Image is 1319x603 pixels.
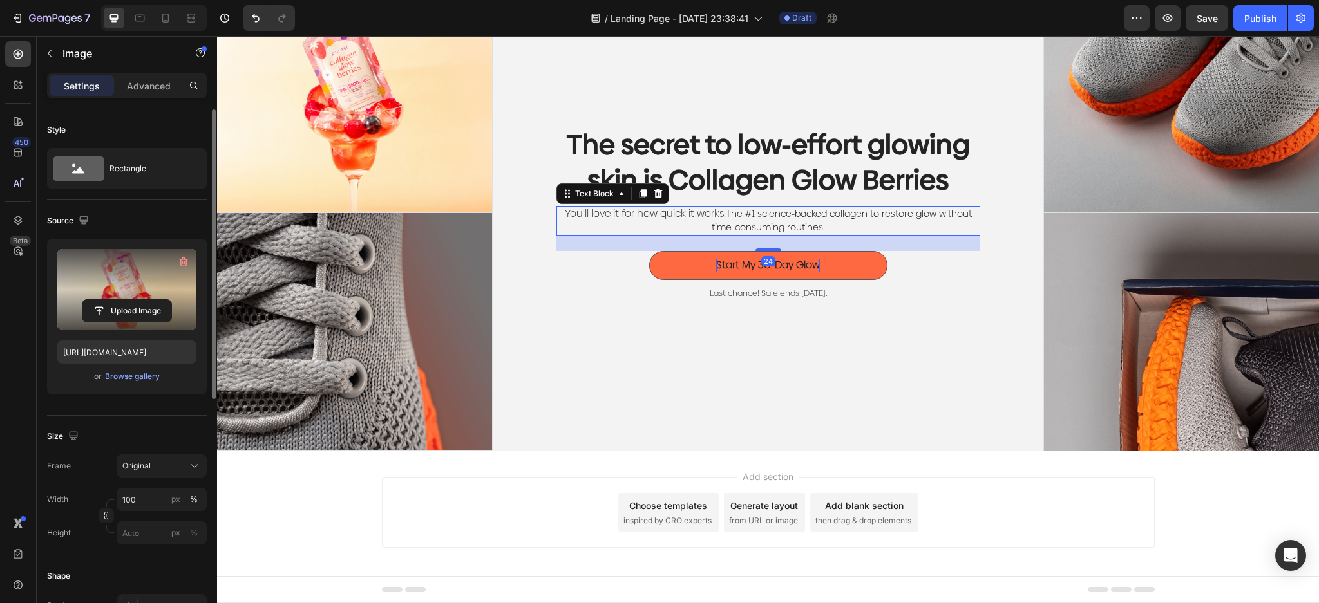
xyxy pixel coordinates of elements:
[827,177,1102,415] img: gempages_432750572815254551-4a7e422d-6fd7-42af-831d-f258ffbf2d2b.png
[339,89,763,162] h2: Rich Text Editor. Editing area: main
[171,494,180,505] div: px
[127,79,171,93] p: Advanced
[339,170,763,199] div: Rich Text Editor. Editing area: main
[499,223,603,236] p: Start My 30-Day Glow
[82,299,172,322] button: Upload Image
[513,463,581,476] div: Generate layout
[605,12,608,25] span: /
[792,12,811,24] span: Draft
[47,460,71,472] label: Frame
[47,570,70,582] div: Shape
[117,454,207,478] button: Original
[341,91,762,161] p: The secret to low-effort glowing skin is Collagen Glow Berries
[94,369,102,384] span: or
[104,370,160,383] button: Browse gallery
[1275,540,1306,571] div: Open Intercom Messenger
[356,152,399,163] div: Text Block
[47,212,91,230] div: Source
[122,460,151,472] span: Original
[1233,5,1287,31] button: Publish
[512,479,581,490] span: from URL or image
[64,79,100,93] p: Settings
[84,10,90,26] p: 7
[495,171,755,198] span: The #1 science-backed collagen to restore glow without time-consuming routines.
[190,527,198,539] div: %
[109,154,188,183] div: Rectangle
[1186,5,1228,31] button: Save
[57,340,196,364] input: https://example.com/image.jpg
[499,223,603,236] div: Rich Text Editor. Editing area: main
[5,5,96,31] button: 7
[190,494,198,505] div: %
[12,137,31,147] div: 450
[520,434,582,447] span: Add section
[168,492,184,507] button: %
[168,525,184,541] button: %
[171,527,180,539] div: px
[1197,13,1218,24] span: Save
[1244,12,1276,25] div: Publish
[47,527,71,539] label: Height
[544,220,558,230] div: 24
[217,36,1319,603] iframe: Design area
[105,371,160,382] div: Browse gallery
[406,479,495,490] span: inspired by CRO experts
[243,5,295,31] div: Undo/Redo
[47,124,66,136] div: Style
[598,479,694,490] span: then drag & drop elements
[186,492,202,507] button: px
[341,171,762,198] p: You'll love it for how quick it works.
[608,463,687,476] div: Add blank section
[341,252,762,263] p: Last chance! Sale ends [DATE].
[117,521,207,544] input: px%
[186,525,202,541] button: px
[47,494,68,505] label: Width
[10,236,31,246] div: Beta
[117,488,207,511] input: px%
[412,463,490,476] div: Choose templates
[62,46,172,61] p: Image
[611,12,748,25] span: Landing Page - [DATE] 23:38:41
[432,215,670,244] button: <p>Start My 30-Day Glow</p>
[47,428,81,445] div: Size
